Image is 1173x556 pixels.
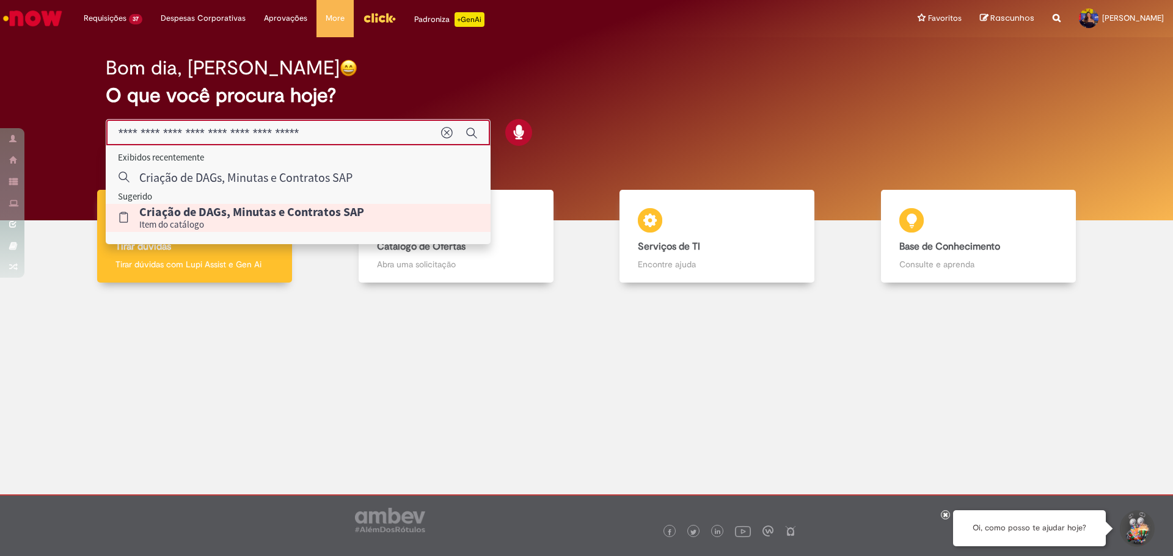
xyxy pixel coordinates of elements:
[990,12,1034,24] span: Rascunhos
[1118,510,1155,547] button: Iniciar Conversa de Suporte
[377,240,466,253] b: Catálogo de Ofertas
[953,510,1106,546] div: Oi, como posso te ajudar hoje?
[928,12,962,24] span: Favoritos
[785,525,796,536] img: logo_footer_naosei.png
[129,14,142,24] span: 37
[735,523,751,539] img: logo_footer_youtube.png
[455,12,484,27] p: +GenAi
[106,57,340,79] h2: Bom dia, [PERSON_NAME]
[161,12,246,24] span: Despesas Corporativas
[363,9,396,27] img: click_logo_yellow_360x200.png
[899,258,1058,270] p: Consulte e aprenda
[414,12,484,27] div: Padroniza
[1102,13,1164,23] span: [PERSON_NAME]
[667,529,673,535] img: logo_footer_facebook.png
[355,508,425,532] img: logo_footer_ambev_rotulo_gray.png
[762,525,773,536] img: logo_footer_workplace.png
[106,85,1068,106] h2: O que você procura hoje?
[377,258,535,270] p: Abra uma solicitação
[638,240,700,253] b: Serviços de TI
[1,6,64,31] img: ServiceNow
[64,190,326,283] a: Tirar dúvidas Tirar dúvidas com Lupi Assist e Gen Ai
[115,258,274,270] p: Tirar dúvidas com Lupi Assist e Gen Ai
[264,12,307,24] span: Aprovações
[326,12,345,24] span: More
[715,529,721,536] img: logo_footer_linkedin.png
[690,529,696,535] img: logo_footer_twitter.png
[84,12,126,24] span: Requisições
[899,240,1000,253] b: Base de Conhecimento
[638,258,796,270] p: Encontre ajuda
[340,59,357,77] img: happy-face.png
[848,190,1109,283] a: Base de Conhecimento Consulte e aprenda
[115,240,171,253] b: Tirar dúvidas
[980,13,1034,24] a: Rascunhos
[586,190,848,283] a: Serviços de TI Encontre ajuda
